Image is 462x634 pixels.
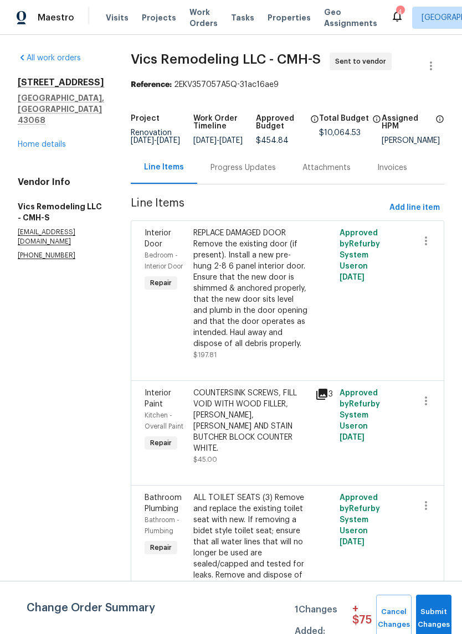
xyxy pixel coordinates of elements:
[377,162,407,173] div: Invoices
[268,12,311,23] span: Properties
[396,7,404,18] div: 4
[372,115,381,129] span: The total cost of line items that have been proposed by Opendoor. This sum includes line items th...
[319,129,361,137] span: $10,064.53
[131,137,154,145] span: [DATE]
[340,389,380,441] span: Approved by Refurby System User on
[146,437,176,449] span: Repair
[382,115,432,130] h5: Assigned HPM
[144,162,184,173] div: Line Items
[422,606,446,631] span: Submit Changes
[145,252,183,270] span: Bedroom - Interior Door
[146,542,176,553] span: Repair
[189,7,218,29] span: Work Orders
[131,81,172,89] b: Reference:
[193,352,217,358] span: $197.81
[193,456,217,463] span: $45.00
[340,229,380,281] span: Approved by Refurby System User on
[385,198,444,218] button: Add line item
[340,434,365,441] span: [DATE]
[340,538,365,546] span: [DATE]
[18,141,66,148] a: Home details
[193,228,309,349] div: REPLACE DAMAGED DOOR Remove the existing door (if present). Install a new pre-hung 2-8 6 panel in...
[145,389,171,408] span: Interior Paint
[310,115,319,137] span: The total cost of line items that have been approved by both Opendoor and the Trade Partner. This...
[142,12,176,23] span: Projects
[18,177,104,188] h4: Vendor Info
[131,198,385,218] span: Line Items
[106,12,129,23] span: Visits
[145,494,182,513] span: Bathroom Plumbing
[340,274,365,281] span: [DATE]
[131,53,321,66] span: Vics Remodeling LLC - CMH-S
[38,12,74,23] span: Maestro
[319,115,369,122] h5: Total Budget
[146,277,176,288] span: Repair
[211,162,276,173] div: Progress Updates
[335,56,391,67] span: Sent to vendor
[302,162,351,173] div: Attachments
[131,115,160,122] h5: Project
[131,137,180,145] span: -
[193,115,256,130] h5: Work Order Timeline
[256,115,306,130] h5: Approved Budget
[193,137,243,145] span: -
[131,79,444,90] div: 2EKV357057A5Q-31ac16ae9
[315,388,333,401] div: 3
[145,229,171,248] span: Interior Door
[382,137,444,145] div: [PERSON_NAME]
[340,494,380,546] span: Approved by Refurby System User on
[389,201,440,215] span: Add line item
[256,137,289,145] span: $454.84
[157,137,180,145] span: [DATE]
[231,14,254,22] span: Tasks
[324,7,377,29] span: Geo Assignments
[18,201,104,223] h5: Vics Remodeling LLC - CMH-S
[382,606,406,631] span: Cancel Changes
[131,129,180,145] span: Renovation
[193,492,309,592] div: ALL TOILET SEATS (3) Remove and replace the existing toilet seat with new. If removing a bidet st...
[145,517,179,534] span: Bathroom - Plumbing
[18,54,81,62] a: All work orders
[435,115,444,137] span: The hpm assigned to this work order.
[193,137,217,145] span: [DATE]
[145,412,183,430] span: Kitchen - Overall Paint
[219,137,243,145] span: [DATE]
[193,388,309,454] div: COUNTERSINK SCREWS, FILL VOID WITH WOOD FILLER, [PERSON_NAME], [PERSON_NAME] AND STAIN BUTCHER BL...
